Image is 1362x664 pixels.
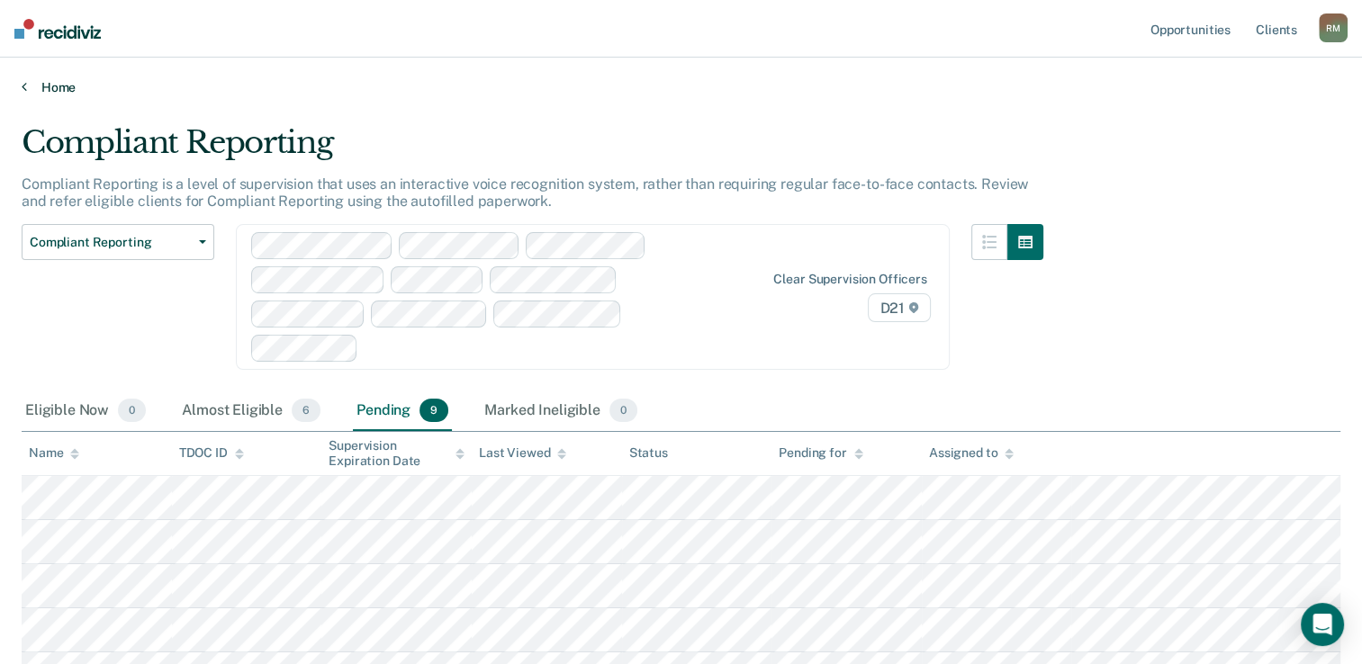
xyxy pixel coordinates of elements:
div: Almost Eligible6 [178,391,324,431]
span: 9 [419,399,448,422]
div: Name [29,445,79,461]
button: RM [1319,13,1348,42]
button: Compliant Reporting [22,224,214,260]
div: TDOC ID [179,445,244,461]
span: 0 [118,399,146,422]
p: Compliant Reporting is a level of supervision that uses an interactive voice recognition system, ... [22,175,1028,210]
span: 6 [292,399,320,422]
div: Last Viewed [479,445,566,461]
div: Assigned to [929,445,1014,461]
div: Pending for [779,445,862,461]
div: Status [629,445,668,461]
div: Marked Ineligible0 [481,391,641,431]
div: Clear supervision officers [773,272,926,287]
span: 0 [609,399,637,422]
span: D21 [868,293,930,322]
div: Open Intercom Messenger [1301,603,1344,646]
div: Supervision Expiration Date [329,438,465,469]
div: Eligible Now0 [22,391,149,431]
div: Pending9 [353,391,452,431]
div: R M [1319,13,1348,42]
a: Home [22,79,1340,95]
img: Recidiviz [14,19,101,39]
span: Compliant Reporting [30,235,192,250]
div: Compliant Reporting [22,124,1043,175]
